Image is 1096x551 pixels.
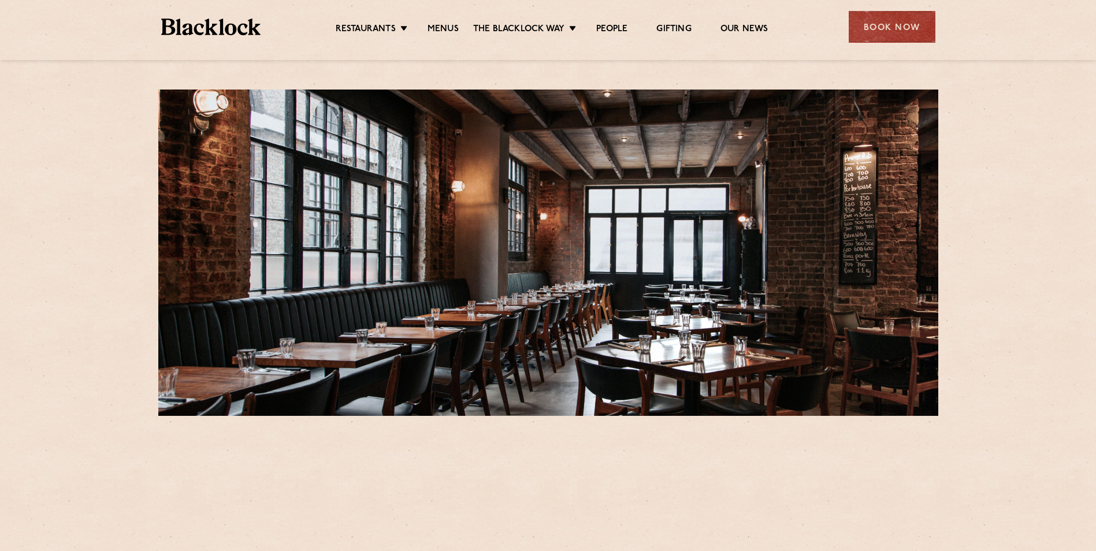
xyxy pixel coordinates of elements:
a: People [596,24,627,36]
a: Gifting [656,24,691,36]
a: The Blacklock Way [473,24,564,36]
a: Menus [428,24,459,36]
div: Book Now [849,11,935,43]
a: Our News [720,24,768,36]
img: BL_Textured_Logo-footer-cropped.svg [161,18,261,35]
a: Restaurants [336,24,396,36]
